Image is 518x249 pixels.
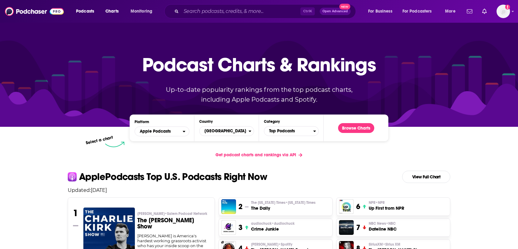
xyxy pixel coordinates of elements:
img: select arrow [105,142,124,147]
span: • Audiochuck [272,221,295,226]
h3: 7 [356,223,360,232]
div: Search podcasts, credits, & more... [170,4,362,18]
p: Up-to-date popularity rankings from the top podcast charts, including Apple Podcasts and Spotify. [154,85,364,104]
img: The Daily [221,199,236,214]
span: audiochuck [251,221,295,226]
span: • Salem Podcast Network [165,212,207,216]
a: NBC News•NBCDateline NBC [369,221,397,232]
span: For Podcasters [402,7,432,16]
p: Podcast Charts & Rankings [142,45,376,84]
button: open menu [72,6,102,16]
button: open menu [398,6,441,16]
button: Show profile menu [497,5,510,18]
span: Logged in as hmill [497,5,510,18]
h3: Up First from NPR [369,205,404,211]
h3: 2 [238,202,242,211]
span: Open Advanced [322,10,348,13]
button: Categories [264,126,319,136]
img: Crime Junkie [221,220,236,235]
input: Search podcasts, credits, & more... [181,6,300,16]
button: open menu [364,6,400,16]
button: open menu [441,6,463,16]
span: Ctrl K [300,7,315,15]
span: Apple Podcasts [140,129,171,134]
span: NPR [369,200,385,205]
a: NPR•NPRUp First from NPR [369,200,404,211]
img: User Profile [497,5,510,18]
span: More [445,7,455,16]
h3: 1 [73,208,78,219]
button: Open AdvancedNew [320,8,351,15]
h3: 3 [238,223,242,232]
span: • Spotify [278,242,292,247]
button: Browse Charts [338,123,374,133]
span: Charts [105,7,119,16]
img: apple Icon [68,172,77,181]
p: SiriusXM • Sirius XM [369,242,424,247]
p: Updated: [DATE] [63,187,455,193]
img: Up First from NPR [339,199,354,214]
span: [GEOGRAPHIC_DATA] [200,126,249,136]
span: • Sirius XM [383,242,400,247]
h3: The Daily [251,205,315,211]
span: Get podcast charts and rankings via API [215,152,296,158]
svg: Add a profile image [505,5,510,10]
p: The New York Times • New York Times [251,200,315,205]
span: SiriusXM [369,242,400,247]
span: • NBC [386,221,396,226]
h3: Dateline NBC [369,226,397,232]
button: open menu [135,126,189,136]
h2: Platforms [135,126,189,136]
span: For Business [368,7,392,16]
h3: The [PERSON_NAME] Show [137,217,210,230]
h3: Crime Junkie [251,226,295,232]
a: Charts [101,6,122,16]
p: Charlie Kirk • Salem Podcast Network [137,211,210,216]
p: Select a chart [85,135,113,146]
span: The [US_STATE] Times [251,200,315,205]
p: audiochuck • Audiochuck [251,221,295,226]
a: audiochuck•AudiochuckCrime Junkie [251,221,295,232]
img: Dateline NBC [339,220,354,235]
p: Apple Podcasts Top U.S. Podcasts Right Now [79,172,267,182]
a: Get podcast charts and rankings via API [211,147,307,162]
span: Podcasts [76,7,94,16]
a: Show notifications dropdown [464,6,475,17]
h3: 6 [356,202,360,211]
span: NBC News [369,221,396,226]
a: The [US_STATE] Times•[US_STATE] TimesThe Daily [251,200,315,211]
span: [PERSON_NAME] [251,242,292,247]
img: Podchaser - Follow, Share and Rate Podcasts [5,6,64,17]
span: Top Podcasts [264,126,313,136]
a: View Full Chart [402,171,450,183]
p: NBC News • NBC [369,221,397,226]
a: [PERSON_NAME]•Salem Podcast NetworkThe [PERSON_NAME] Show [137,211,210,233]
span: New [339,4,350,10]
button: open menu [126,6,160,16]
a: Show notifications dropdown [480,6,489,17]
span: Monitoring [131,7,152,16]
span: • NPR [375,200,385,205]
p: Joe Rogan • Spotify [251,242,319,247]
span: [PERSON_NAME] [137,211,207,216]
p: NPR • NPR [369,200,404,205]
span: • [US_STATE] Times [285,200,315,205]
button: Countries [199,126,254,136]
